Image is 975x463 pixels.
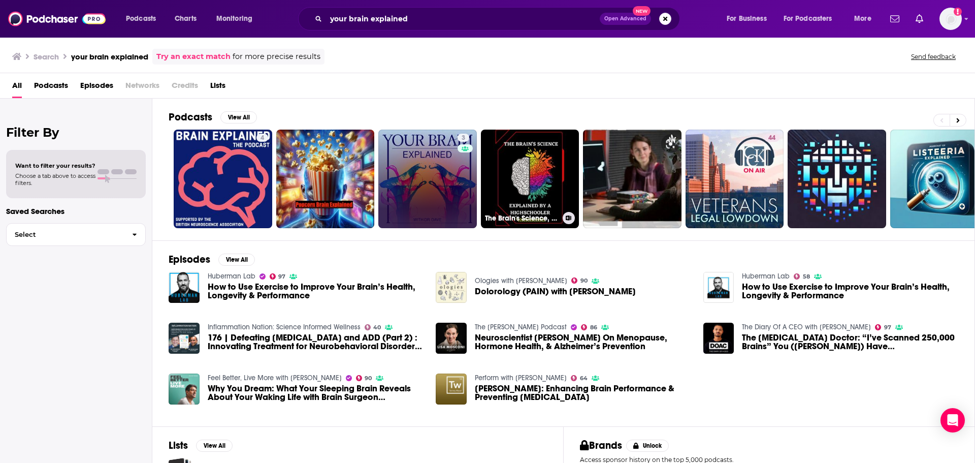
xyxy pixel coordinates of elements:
button: open menu [119,11,169,27]
span: The [MEDICAL_DATA] Doctor: “I’ve Scanned 250,000 Brains” You ([PERSON_NAME]) Have [MEDICAL_DATA]!... [742,333,958,351]
a: 3 [458,134,469,142]
a: ListsView All [169,439,233,452]
div: Open Intercom Messenger [940,408,965,433]
a: Lists [210,77,225,98]
a: 64 [571,375,588,381]
h2: Episodes [169,253,210,266]
img: The ADHD Doctor: “I’ve Scanned 250,000 Brains” You (Steven Bartlett) Have ADHD! & Coffee Is Damag... [703,323,734,354]
button: Send feedback [908,52,959,61]
a: Feel Better, Live More with Dr Rangan Chatterjee [208,374,342,382]
img: Dolorology (PAIN) with Rachel Zoffness [436,272,467,303]
a: 90 [356,375,372,381]
a: 4 [174,130,272,228]
span: Podcasts [126,12,156,26]
span: 3 [462,133,465,143]
img: User Profile [939,8,962,30]
a: 97 [875,324,891,330]
a: The Brain's Science, Explained By A Highschooler [481,130,579,228]
span: Charts [175,12,197,26]
button: Show profile menu [939,8,962,30]
span: More [854,12,871,26]
a: 176 | Defeating Autism and ADD (Part 2) : Innovating Treatment for Neurobehavioral Disorders with... [208,333,424,351]
span: How to Use Exercise to Improve Your Brain’s Health, Longevity & Performance [742,283,958,300]
svg: Add a profile image [954,8,962,16]
a: 4 [256,134,268,142]
a: Ologies with Alie Ward [475,276,567,285]
a: 90 [571,277,588,284]
span: 176 | Defeating [MEDICAL_DATA] and ADD (Part 2) : Innovating Treatment for Neurobehavioral Disord... [208,333,424,351]
a: All [12,77,22,98]
span: 4 [261,133,264,143]
a: 97 [270,273,286,280]
span: 90 [365,376,372,381]
span: Neuroscientist [PERSON_NAME] On Menopause, Hormone Health, & Alzheimer’s Prevention [475,333,691,351]
a: Podcasts [34,77,68,98]
button: Unlock [626,440,669,452]
button: open menu [847,11,884,27]
span: For Business [727,12,767,26]
button: View All [220,111,257,124]
h2: Podcasts [169,111,212,124]
a: Huberman Lab [208,272,255,281]
span: Networks [125,77,159,98]
h2: Filter By [6,125,146,140]
button: View All [218,254,255,266]
h2: Lists [169,439,188,452]
input: Search podcasts, credits, & more... [326,11,600,27]
button: open menu [777,11,847,27]
img: How to Use Exercise to Improve Your Brain’s Health, Longevity & Performance [169,272,200,303]
img: 176 | Defeating Autism and ADD (Part 2) : Innovating Treatment for Neurobehavioral Disorders with... [169,323,200,354]
a: Show notifications dropdown [886,10,903,27]
button: Open AdvancedNew [600,13,651,25]
a: 3 [378,130,477,228]
a: How to Use Exercise to Improve Your Brain’s Health, Longevity & Performance [208,283,424,300]
button: View All [196,440,233,452]
a: Try an exact match [156,51,231,63]
span: 64 [580,376,588,381]
a: Huberman Lab [742,272,790,281]
span: Select [7,231,124,238]
a: The Rich Roll Podcast [475,323,567,331]
a: Inflammation Nation: Science Informed Wellness [208,323,361,331]
button: Select [6,223,146,246]
img: Podchaser - Follow, Share and Rate Podcasts [8,9,106,28]
span: 40 [373,325,381,330]
span: 44 [768,133,775,143]
a: PodcastsView All [169,111,257,124]
span: 58 [803,274,810,279]
span: Want to filter your results? [15,162,95,169]
span: 86 [590,325,597,330]
button: open menu [720,11,779,27]
img: Dr. Tommy Wood: Enhancing Brain Performance & Preventing Dementia [436,374,467,405]
a: Show notifications dropdown [912,10,927,27]
span: 97 [884,325,891,330]
a: Why You Dream: What Your Sleeping Brain Reveals About Your Waking Life with Brain Surgeon Dr Rahu... [208,384,424,402]
a: Why You Dream: What Your Sleeping Brain Reveals About Your Waking Life with Brain Surgeon Dr Rahu... [169,374,200,405]
a: Dolorology (PAIN) with Rachel Zoffness [475,287,636,296]
a: Perform with Dr. Andy Galpin [475,374,567,382]
span: Choose a tab above to access filters. [15,172,95,187]
a: 86 [581,324,597,330]
span: Episodes [80,77,113,98]
span: 90 [580,279,588,283]
a: Neuroscientist Dr. Lisa Mosconi On Menopause, Hormone Health, & Alzheimer’s Prevention [436,323,467,354]
span: Open Advanced [604,16,646,21]
div: Search podcasts, credits, & more... [308,7,690,30]
span: Why You Dream: What Your Sleeping Brain Reveals About Your Waking Life with Brain Surgeon [PERSON... [208,384,424,402]
span: for more precise results [233,51,320,63]
a: The Diary Of A CEO with Steven Bartlett [742,323,871,331]
h3: your brain explained [71,52,148,61]
img: How to Use Exercise to Improve Your Brain’s Health, Longevity & Performance [703,272,734,303]
h3: Search [34,52,59,61]
a: EpisodesView All [169,253,255,266]
span: For Podcasters [784,12,832,26]
span: Logged in as Ashley_Beenen [939,8,962,30]
p: Saved Searches [6,206,146,216]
